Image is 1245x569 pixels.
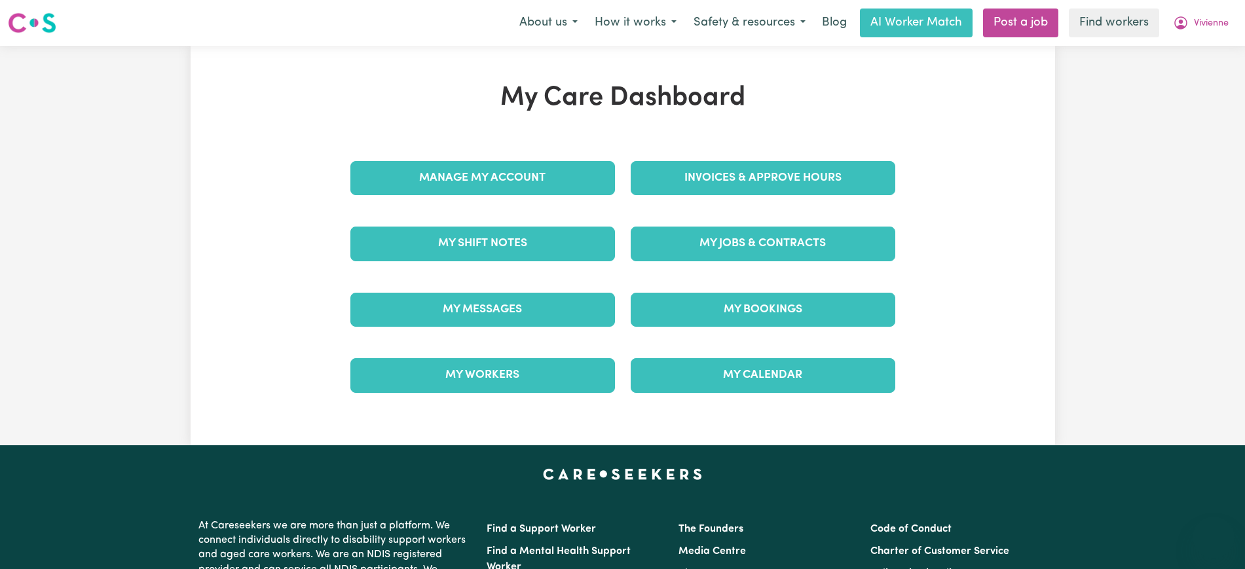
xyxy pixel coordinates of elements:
[8,11,56,35] img: Careseekers logo
[678,546,746,557] a: Media Centre
[8,8,56,38] a: Careseekers logo
[631,161,895,195] a: Invoices & Approve Hours
[1069,9,1159,37] a: Find workers
[586,9,685,37] button: How it works
[631,227,895,261] a: My Jobs & Contracts
[350,161,615,195] a: Manage My Account
[343,83,903,114] h1: My Care Dashboard
[350,227,615,261] a: My Shift Notes
[350,358,615,392] a: My Workers
[870,524,952,534] a: Code of Conduct
[350,293,615,327] a: My Messages
[814,9,855,37] a: Blog
[685,9,814,37] button: Safety & resources
[631,358,895,392] a: My Calendar
[543,469,702,479] a: Careseekers home page
[511,9,586,37] button: About us
[1193,517,1235,559] iframe: Button to launch messaging window
[487,524,596,534] a: Find a Support Worker
[631,293,895,327] a: My Bookings
[1164,9,1237,37] button: My Account
[1194,16,1229,31] span: Vivienne
[678,524,743,534] a: The Founders
[983,9,1058,37] a: Post a job
[870,546,1009,557] a: Charter of Customer Service
[860,9,973,37] a: AI Worker Match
